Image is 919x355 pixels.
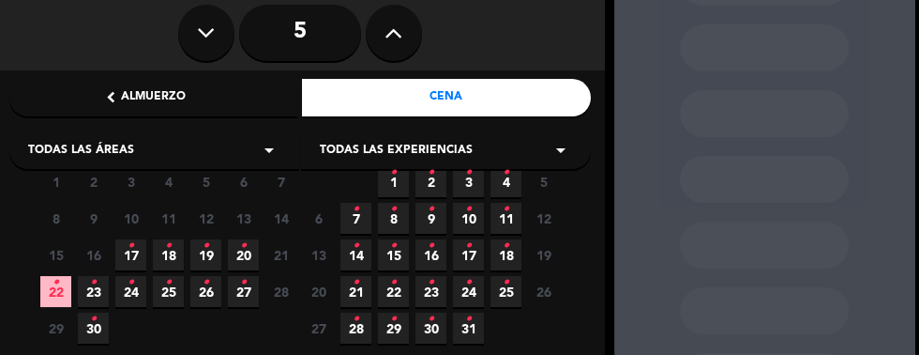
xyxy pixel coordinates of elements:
[503,268,509,298] i: •
[258,139,280,162] i: arrow_drop_down
[340,239,371,270] span: 14
[465,304,472,334] i: •
[40,239,71,270] span: 15
[528,166,559,197] span: 5
[465,158,472,188] i: •
[378,276,409,307] span: 22
[153,166,184,197] span: 4
[378,239,409,270] span: 15
[453,166,484,197] span: 3
[303,239,334,270] span: 13
[415,203,446,234] span: 9
[78,203,109,234] span: 9
[453,239,484,270] span: 17
[428,231,434,261] i: •
[428,304,434,334] i: •
[353,304,359,334] i: •
[40,276,71,307] span: 22
[490,166,521,197] span: 4
[78,166,109,197] span: 2
[490,276,521,307] span: 25
[467,87,487,107] i: chevron_right
[465,194,472,224] i: •
[378,203,409,234] span: 8
[390,158,397,188] i: •
[165,231,172,261] i: •
[203,268,209,298] i: •
[528,239,559,270] span: 19
[453,203,484,234] span: 10
[228,276,259,307] span: 27
[390,194,397,224] i: •
[503,194,509,224] i: •
[101,87,121,107] i: chevron_left
[78,276,109,307] span: 23
[302,79,591,116] div: Cena
[153,239,184,270] span: 18
[503,231,509,261] i: •
[465,268,472,298] i: •
[550,139,572,162] i: arrow_drop_down
[415,313,446,344] span: 30
[265,203,296,234] span: 14
[428,194,434,224] i: •
[265,239,296,270] span: 21
[190,276,221,307] span: 26
[528,276,559,307] span: 26
[490,239,521,270] span: 18
[9,79,298,116] div: Almuerzo
[390,268,397,298] i: •
[115,166,146,197] span: 3
[153,276,184,307] span: 25
[353,231,359,261] i: •
[320,142,473,161] span: Todas las experiencias
[240,231,247,261] i: •
[228,203,259,234] span: 13
[378,313,409,344] span: 29
[190,239,221,270] span: 19
[28,142,134,161] span: Todas las áreas
[240,268,247,298] i: •
[303,203,334,234] span: 6
[465,231,472,261] i: •
[340,203,371,234] span: 7
[40,203,71,234] span: 8
[340,313,371,344] span: 28
[415,239,446,270] span: 16
[78,313,109,344] span: 30
[128,268,134,298] i: •
[265,166,296,197] span: 7
[428,158,434,188] i: •
[453,276,484,307] span: 24
[53,268,59,298] i: •
[303,276,334,307] span: 20
[228,166,259,197] span: 6
[353,268,359,298] i: •
[353,194,359,224] i: •
[228,239,259,270] span: 20
[390,231,397,261] i: •
[415,166,446,197] span: 2
[303,313,334,344] span: 27
[115,203,146,234] span: 10
[115,276,146,307] span: 24
[78,239,109,270] span: 16
[378,166,409,197] span: 1
[415,276,446,307] span: 23
[428,268,434,298] i: •
[190,166,221,197] span: 5
[390,304,397,334] i: •
[190,203,221,234] span: 12
[40,313,71,344] span: 29
[490,203,521,234] span: 11
[203,231,209,261] i: •
[90,304,97,334] i: •
[453,313,484,344] span: 31
[115,239,146,270] span: 17
[153,203,184,234] span: 11
[528,203,559,234] span: 12
[340,276,371,307] span: 21
[165,268,172,298] i: •
[503,158,509,188] i: •
[128,231,134,261] i: •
